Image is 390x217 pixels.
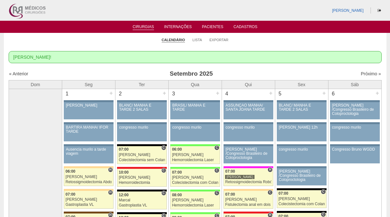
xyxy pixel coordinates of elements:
[117,212,167,214] div: Key: Blanc
[170,212,220,214] div: Key: Brasil
[117,100,167,102] div: Key: Aviso
[119,176,165,180] div: [PERSON_NAME]
[64,168,114,186] a: H 06:00 [PERSON_NAME] Retossigmoidectomia Abdominal VL
[170,124,220,141] a: congresso murilo
[170,190,220,191] div: Key: Brasil
[332,125,378,130] div: congresso murilo
[108,89,114,97] div: +
[115,89,125,99] div: 2
[210,38,229,42] a: Exportar
[321,189,326,194] span: Consultório
[161,168,166,173] span: Consultório
[275,80,328,89] th: Sex
[277,144,327,146] div: Key: Aviso
[225,103,271,112] div: ASSUNÇÃO MANHÃ/ SANTA JOANA TARDE
[225,192,235,197] span: 07:00
[66,169,76,174] span: 06:00
[277,190,327,208] a: C 07:00 [PERSON_NAME] Colecistectomia com Colangiografia VL
[170,167,220,169] div: Key: Brasil
[172,198,218,202] div: [PERSON_NAME]
[172,158,218,162] div: Hemorroidectomia Laser
[64,166,114,168] div: Key: Bartira
[224,191,273,209] a: C 07:00 [PERSON_NAME] Fistulectomia anal em dois tempos
[277,146,327,163] a: congresso murilo
[268,167,272,172] span: Hospital
[161,145,166,150] span: Consultório
[225,175,254,179] div: [PERSON_NAME]
[215,89,220,97] div: +
[375,89,380,97] div: +
[225,125,271,130] div: congresso murilo
[64,122,114,124] div: Key: Aviso
[225,198,271,202] div: [PERSON_NAME]
[161,191,166,196] span: Consultório
[222,80,275,89] th: Qui
[172,203,218,207] div: Hemorroidectomia Laser
[66,203,112,207] div: Gastroplastia VL
[330,102,380,119] a: [PERSON_NAME] /Congresso Brasileiro de Coloproctologia
[170,122,220,124] div: Key: Aviso
[119,193,129,197] span: 12:00
[224,102,273,119] a: ASSUNÇÃO MANHÃ/ SANTA JOANA TARDE
[224,166,273,168] div: Key: Pro Matre
[214,191,219,196] span: Consultório
[64,189,114,191] div: Key: Bartira
[170,144,220,146] div: Key: Brasil
[378,9,381,12] i: Sair
[172,181,218,185] div: Colecistectomia com Colangiografia VL
[119,198,165,202] div: Marcal
[64,100,114,102] div: Key: Aviso
[64,212,114,213] div: Key: Santa Joana
[202,25,223,31] a: Pacientes
[279,169,324,182] div: [PERSON_NAME] /Congresso Brasileiro de Coloproctologia
[64,124,114,141] a: BARTIRA MANHÃ/ IFOR TARDE
[224,124,273,141] a: congresso murilo
[117,190,167,191] div: Key: Blanc
[361,71,381,76] a: Próximo »
[330,146,380,163] a: Congresso Bruno WGDD
[233,25,257,31] a: Cadastros
[117,146,167,164] a: C 07:00 [PERSON_NAME] Colecistectomia sem Colangiografia VL
[162,38,185,42] a: Calendário
[119,125,165,130] div: congresso murilo
[172,176,218,180] div: [PERSON_NAME]
[170,191,220,209] a: C 08:00 [PERSON_NAME] Hemorroidectomia Laser
[172,103,218,112] div: BRASIL/ MANHÃ E TARDE
[277,124,327,141] a: [PERSON_NAME] 12h
[279,103,324,112] div: BLANC/ MANHÃ E TARDE 2 SALAS
[66,198,112,202] div: [PERSON_NAME]
[275,89,285,99] div: 5
[62,80,115,89] th: Seg
[66,147,112,156] div: Ausencia murilo a tarde viagem
[66,180,112,184] div: Retossigmoidectomia Abdominal VL
[172,153,218,157] div: [PERSON_NAME]
[172,193,182,197] span: 08:00
[328,89,338,99] div: 6
[277,188,327,190] div: Key: Blanc
[277,122,327,124] div: Key: Aviso
[328,80,381,89] th: Sáb
[117,167,167,169] div: Key: Assunção
[332,8,364,13] a: [PERSON_NAME]
[321,89,327,97] div: +
[172,125,218,130] div: congresso murilo
[268,190,272,195] span: Consultório
[278,197,325,201] div: [PERSON_NAME]
[330,144,380,146] div: Key: Aviso
[108,190,113,195] span: Hospital
[170,146,220,164] a: C 06:00 [PERSON_NAME] Hemorroidectomia Laser
[169,89,179,99] div: 3
[268,89,274,97] div: +
[98,69,284,79] h3: Setembro 2025
[224,144,273,146] div: Key: Aviso
[164,25,192,31] a: Internações
[119,153,165,157] div: [PERSON_NAME]
[224,189,273,191] div: Key: Bartira
[115,80,168,89] th: Ter
[225,147,271,160] div: [PERSON_NAME] /Congresso Brasileiro de Coloproctologia
[66,192,76,197] span: 07:00
[64,191,114,209] a: H 07:00 [PERSON_NAME] Gastroplastia VL
[278,202,325,206] div: Colecistectomia com Colangiografia VL
[279,147,324,152] div: congresso murilo
[119,103,165,112] div: BLANC/ MANHÃ E TARDE 2 SALAS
